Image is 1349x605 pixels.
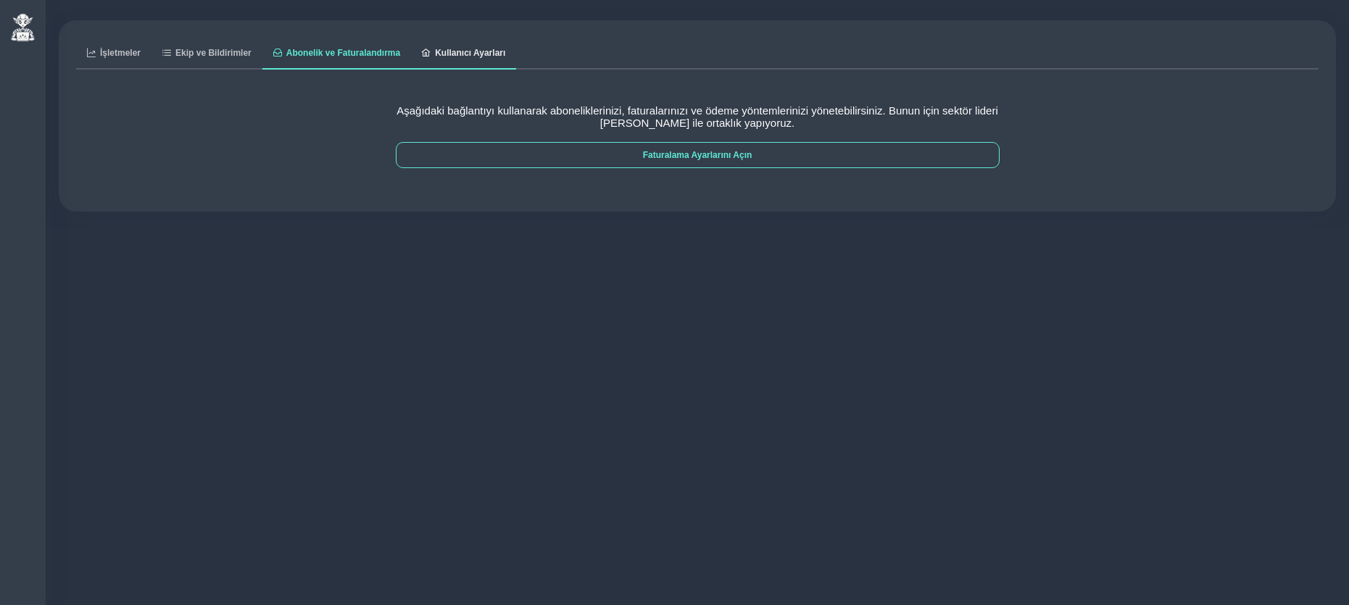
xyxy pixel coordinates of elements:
button: Faturalama Ayarlarını Açın [396,142,1000,168]
span: Kullanıcı Ayarları [435,49,505,57]
img: ReviewElf Logo [10,13,36,42]
span: Ekip ve Bildirimler [175,49,252,57]
a: İşletmeler [76,38,151,70]
span: İşletmeler [100,49,141,57]
a: Ekip ve Bildirimler [151,38,262,70]
span: Faturalama Ayarlarını Açın [407,150,988,160]
a: Kullanıcı Ayarları [411,38,516,70]
span: Aşağıdaki bağlantıyı kullanarak aboneliklerinizi, faturalarınızı ve ödeme yöntemlerinizi yönetebi... [397,104,998,129]
span: Abonelik ve Faturalandırma [286,49,400,57]
a: Abonelik ve Faturalandırma [262,38,411,70]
